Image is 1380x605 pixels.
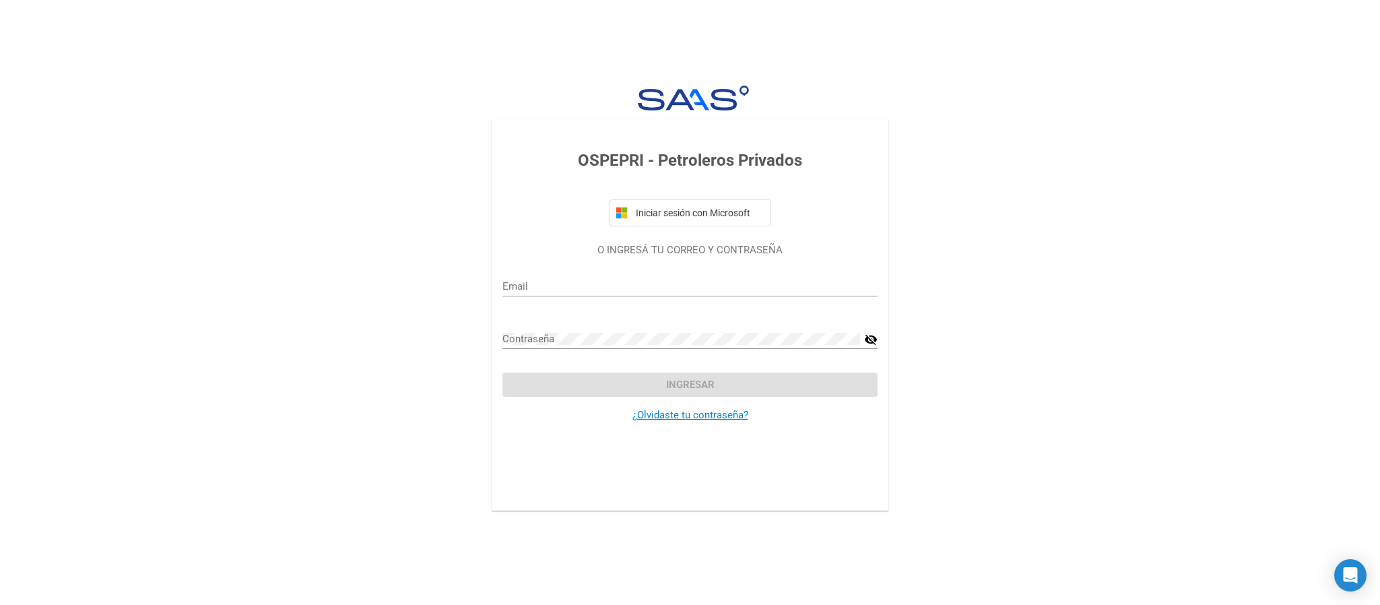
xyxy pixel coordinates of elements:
div: Open Intercom Messenger [1334,559,1367,592]
button: Ingresar [502,373,878,397]
p: O INGRESÁ TU CORREO Y CONTRASEÑA [502,243,878,258]
a: ¿Olvidaste tu contraseña? [632,409,748,421]
span: Iniciar sesión con Microsoft [633,208,765,218]
mat-icon: visibility_off [864,331,878,348]
span: Ingresar [666,379,715,391]
button: Iniciar sesión con Microsoft [610,199,771,226]
h3: OSPEPRI - Petroleros Privados [502,148,878,172]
